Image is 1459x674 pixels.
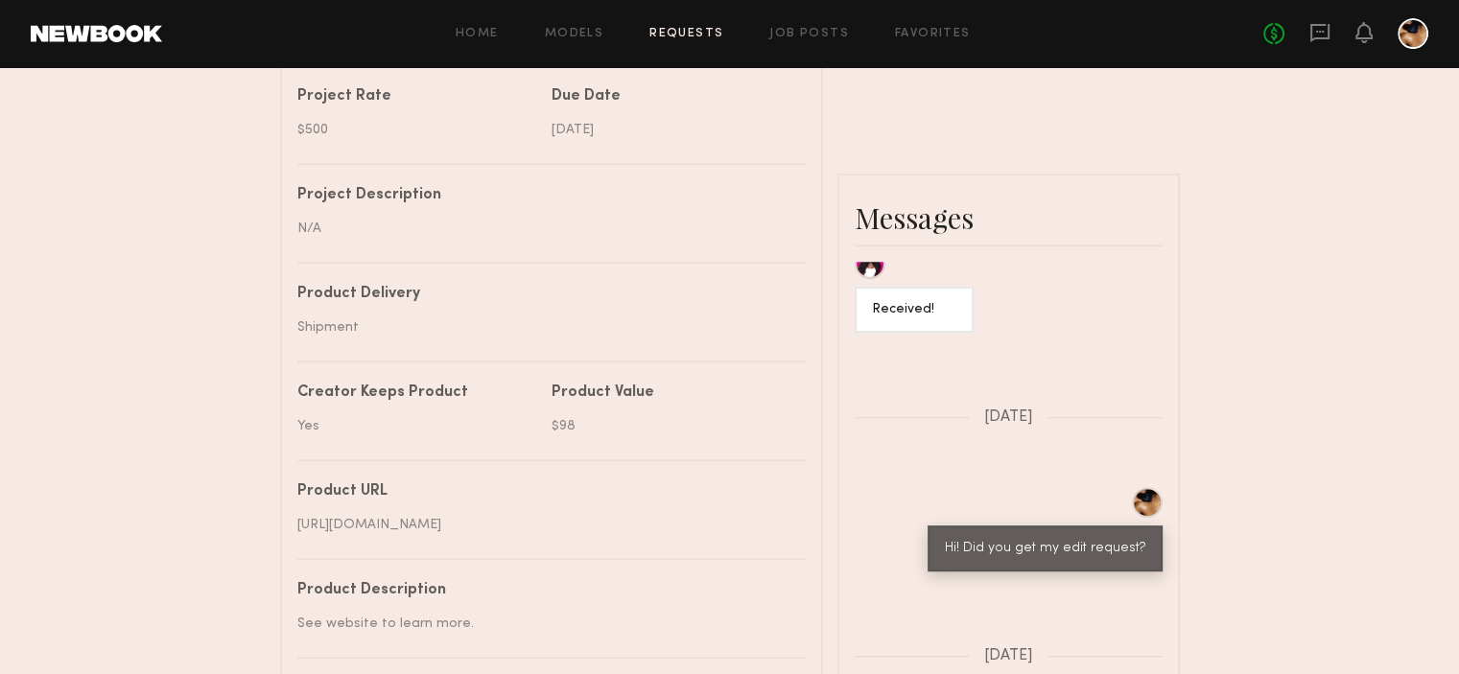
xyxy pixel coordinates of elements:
[945,538,1145,560] div: Hi! Did you get my edit request?
[297,219,791,239] div: N/A
[895,28,971,40] a: Favorites
[456,28,499,40] a: Home
[552,416,791,436] div: $98
[297,287,791,302] div: Product Delivery
[872,299,956,321] div: Received!
[552,89,791,105] div: Due Date
[297,317,791,337] div: Shipment
[297,515,791,535] div: [URL][DOMAIN_NAME]
[769,28,849,40] a: Job Posts
[297,416,537,436] div: Yes
[297,89,537,105] div: Project Rate
[984,648,1033,664] span: [DATE]
[297,484,791,500] div: Product URL
[855,198,1163,237] div: Messages
[984,409,1033,426] span: [DATE]
[297,614,791,634] div: See website to learn more.
[297,385,537,401] div: Creator Keeps Product
[297,188,791,203] div: Project Description
[649,28,723,40] a: Requests
[297,583,791,598] div: Product Description
[297,120,537,140] div: $500
[545,28,603,40] a: Models
[552,385,791,401] div: Product Value
[552,120,791,140] div: [DATE]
